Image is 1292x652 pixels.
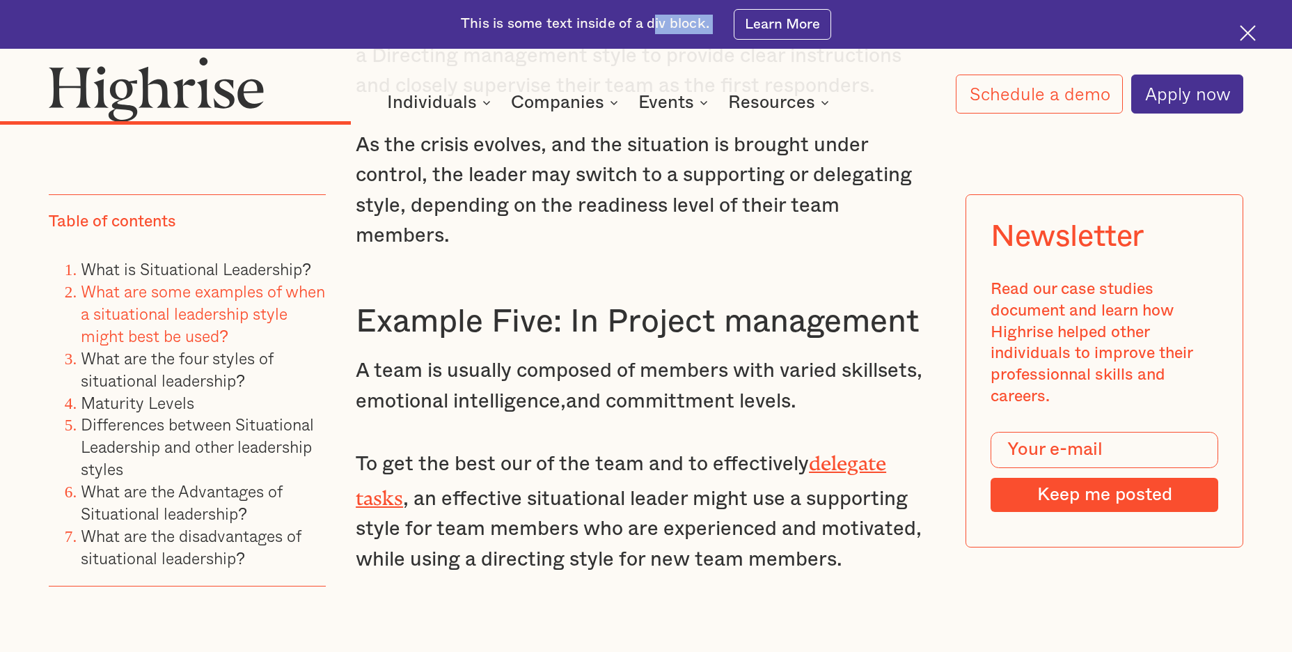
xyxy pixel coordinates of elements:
a: Maturity Levels [81,389,194,414]
a: What are the disadvantages of situational leadership? [81,522,301,570]
div: This is some text inside of a div block. [461,15,709,34]
div: Table of contents [49,211,176,233]
div: Resources [728,94,815,111]
a: Differences between Situational Leadership and other leadership styles [81,412,314,481]
a: What are some examples of when a situational leadership style might best be used? [81,279,325,348]
div: Newsletter [991,219,1144,254]
a: What are the Advantages of Situational leadership? [81,479,282,526]
div: Resources [728,94,833,111]
p: A team is usually composed of members with varied skillsets, emotional intelligence,and committme... [356,356,936,417]
a: What are the four styles of situational leadership? [81,346,273,393]
h3: Example Five: In Project management [356,302,936,342]
img: Cross icon [1240,25,1256,41]
p: As the crisis evolves, and the situation is brought under control, the leader may switch to a sup... [356,130,936,251]
form: Modal Form [991,431,1218,511]
div: Individuals [387,94,495,111]
a: What is Situational Leadership? [81,256,311,281]
input: Your e-mail [991,431,1218,467]
p: To get the best our of the team and to effectively , an effective situational leader might use a ... [356,445,936,575]
input: Keep me posted [991,478,1218,512]
a: Apply now [1131,75,1244,114]
div: Individuals [387,94,477,111]
div: Events [638,94,694,111]
div: Companies [511,94,622,111]
div: Events [638,94,712,111]
a: Learn More [734,9,831,40]
div: Read our case studies document and learn how Highrise helped other individuals to improve their p... [991,278,1218,407]
div: Companies [511,94,604,111]
a: delegate tasks [356,451,886,499]
a: Schedule a demo [956,75,1124,114]
img: Highrise logo [49,56,265,122]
